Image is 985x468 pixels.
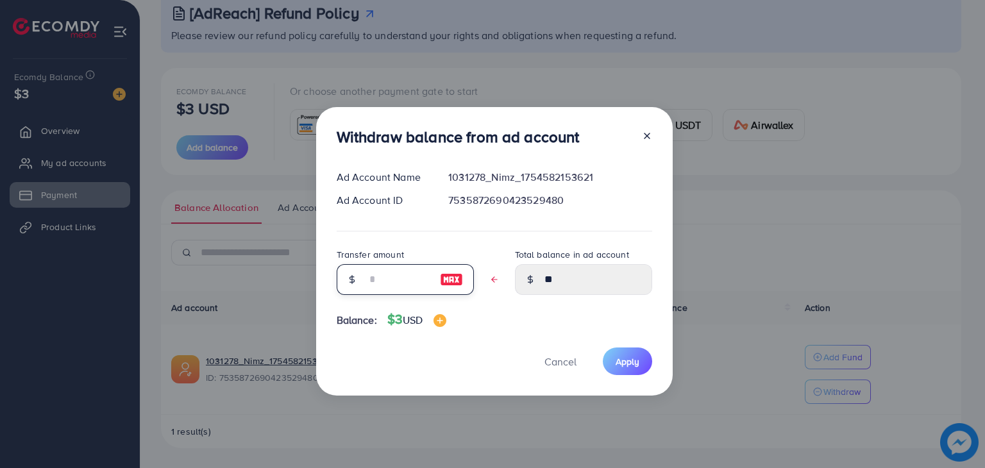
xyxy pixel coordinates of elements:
label: Total balance in ad account [515,248,629,261]
div: 7535872690423529480 [438,193,662,208]
label: Transfer amount [337,248,404,261]
button: Apply [603,347,652,375]
h3: Withdraw balance from ad account [337,128,580,146]
h4: $3 [387,312,446,328]
span: USD [403,313,423,327]
img: image [440,272,463,287]
span: Balance: [337,313,377,328]
div: 1031278_Nimz_1754582153621 [438,170,662,185]
span: Cancel [544,355,577,369]
button: Cancel [528,347,593,375]
img: image [434,314,446,327]
div: Ad Account Name [326,170,439,185]
div: Ad Account ID [326,193,439,208]
span: Apply [616,355,639,368]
